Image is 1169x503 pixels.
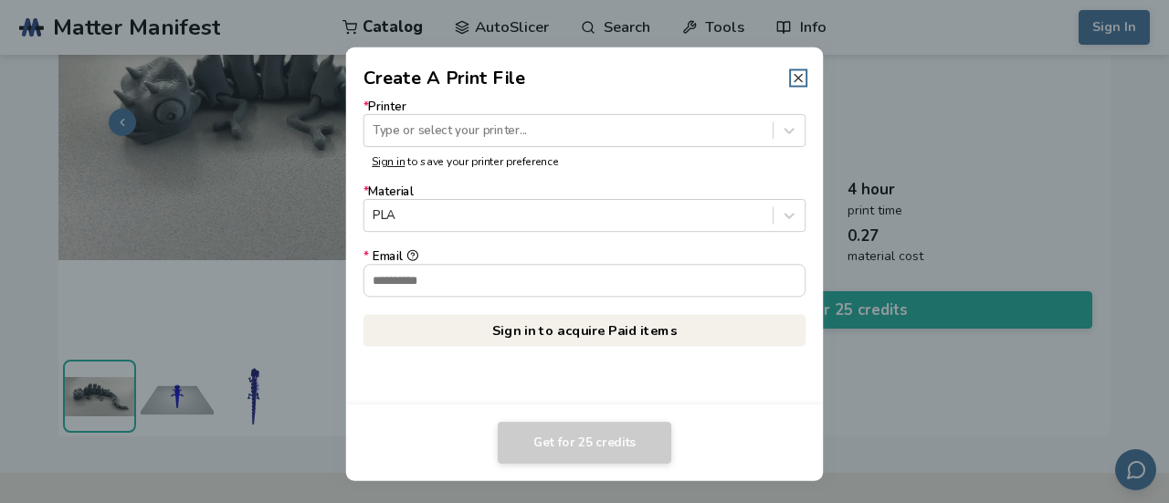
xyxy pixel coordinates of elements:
[373,123,376,137] input: *PrinterType or select your printer...
[372,155,797,168] p: to save your printer preference
[363,250,806,264] div: Email
[363,185,806,232] label: Material
[406,250,418,262] button: *Email
[364,265,806,296] input: *Email
[363,65,526,91] h2: Create A Print File
[498,422,671,464] button: Get for 25 credits
[372,154,405,169] a: Sign in
[363,314,806,347] a: Sign in to acquire Paid items
[373,209,376,223] input: *MaterialPLA
[363,100,806,147] label: Printer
